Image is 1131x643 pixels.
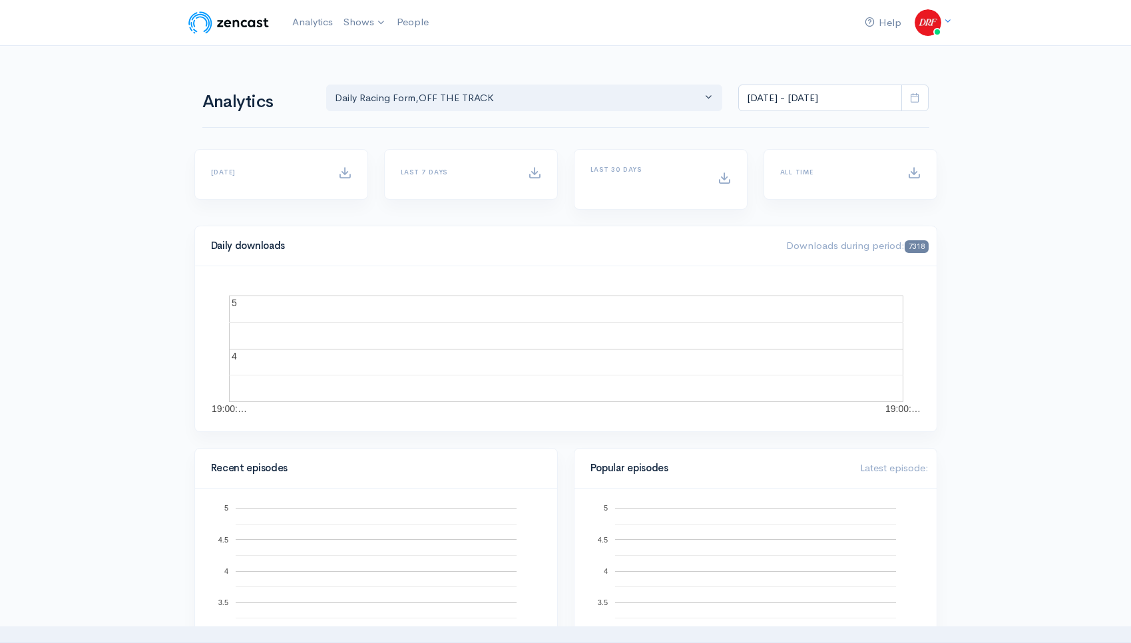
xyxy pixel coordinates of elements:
[590,463,844,474] h4: Popular episodes
[287,8,338,37] a: Analytics
[326,85,723,112] button: Daily Racing Form, OFF THE TRACK
[232,351,237,361] text: 4
[232,298,237,308] text: 5
[202,93,310,112] h1: Analytics
[224,567,228,575] text: 4
[335,91,702,106] div: Daily Racing Form , OFF THE TRACK
[738,85,902,112] input: analytics date range selector
[786,239,928,252] span: Downloads during period:
[211,240,771,252] h4: Daily downloads
[211,463,533,474] h4: Recent episodes
[780,168,891,176] h6: All time
[212,403,247,414] text: 19:00:…
[905,240,928,253] span: 7318
[401,168,512,176] h6: Last 7 days
[885,403,921,414] text: 19:00:…
[590,166,702,173] h6: Last 30 days
[597,598,607,606] text: 3.5
[597,535,607,543] text: 4.5
[860,461,929,474] span: Latest episode:
[211,282,921,415] svg: A chart.
[218,535,228,543] text: 4.5
[211,168,322,176] h6: [DATE]
[603,567,607,575] text: 4
[218,598,228,606] text: 3.5
[211,505,541,638] svg: A chart.
[224,504,228,512] text: 5
[590,505,921,638] svg: A chart.
[338,8,391,37] a: Shows
[915,9,941,36] img: ...
[859,9,907,37] a: Help
[603,504,607,512] text: 5
[391,8,434,37] a: People
[186,9,271,36] img: ZenCast Logo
